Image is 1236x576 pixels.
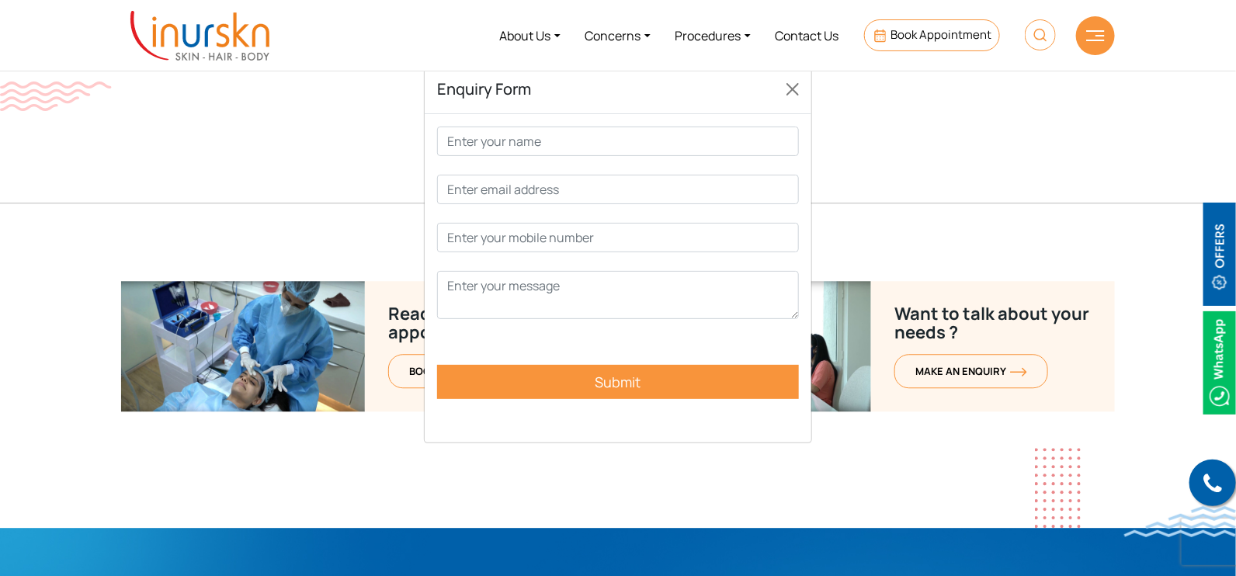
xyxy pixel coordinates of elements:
img: hamLine.svg [1086,30,1105,41]
a: About Us [488,6,573,64]
a: Book Appointment [864,19,1000,51]
img: offerBt [1203,203,1236,306]
input: Enter email address [437,175,799,204]
img: HeaderSearch [1025,19,1056,50]
h5: Enquiry Form [437,78,531,101]
a: Concerns [573,6,663,64]
a: Contact Us [763,6,852,64]
input: Enter your name [437,127,799,156]
img: Whatsappicon [1203,311,1236,415]
input: Enter your mobile number [437,223,799,252]
span: Book Appointment [891,26,991,43]
button: Close [780,77,805,102]
form: Contact form [437,127,799,418]
img: bluewave [1124,506,1236,537]
a: Procedures [663,6,763,64]
input: Submit [437,365,799,399]
a: Whatsappicon [1203,353,1236,370]
img: inurskn-logo [130,11,269,61]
